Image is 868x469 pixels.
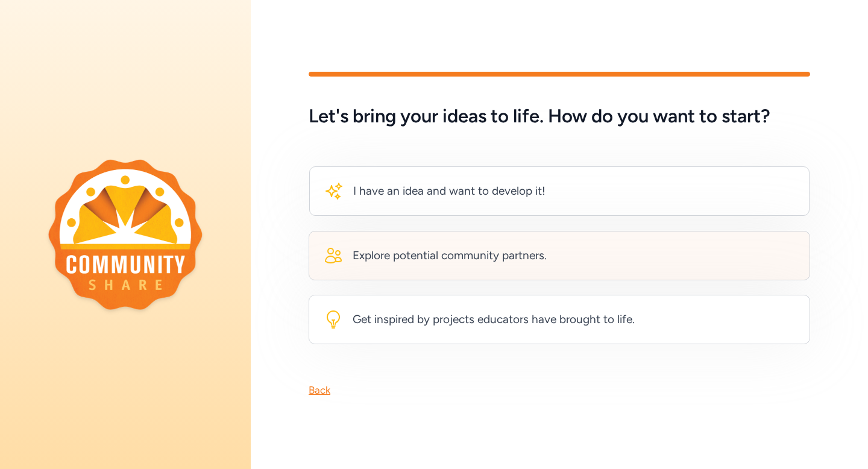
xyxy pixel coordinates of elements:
div: Back [309,383,330,397]
div: Get inspired by projects educators have brought to life. [353,311,635,328]
div: I have an idea and want to develop it! [353,183,546,200]
img: logo [48,159,203,310]
h5: Let's bring your ideas to life. How do you want to start? [309,105,810,127]
div: Explore potential community partners. [353,247,547,264]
